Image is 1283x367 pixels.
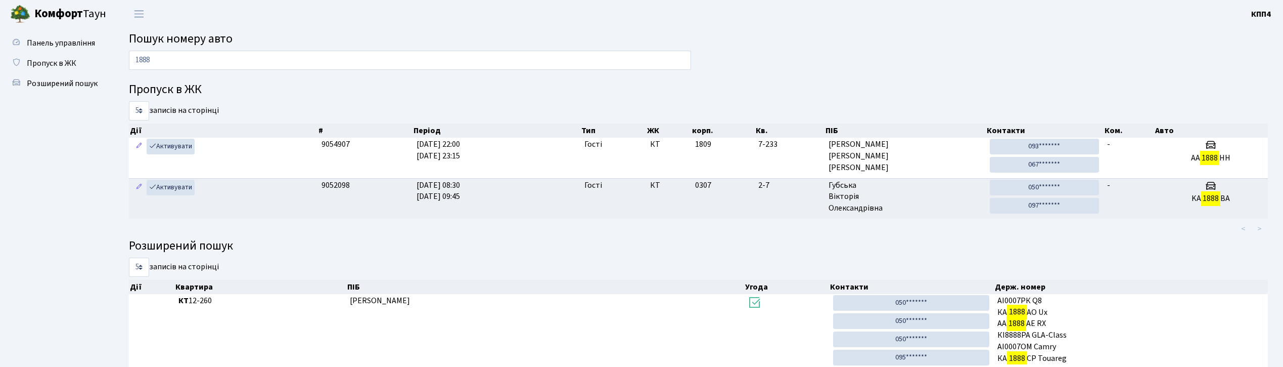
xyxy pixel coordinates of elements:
span: 9052098 [322,180,350,191]
a: Пропуск в ЖК [5,53,106,73]
th: # [317,124,413,138]
button: Переключити навігацію [126,6,152,22]
span: Панель управління [27,37,95,49]
span: [PERSON_NAME] [350,295,410,306]
span: Губська Вікторія Олександрівна [829,180,982,215]
span: 7-233 [758,139,820,150]
mark: 1888 [1007,305,1026,319]
span: Таун [34,6,106,23]
th: Угода [744,280,830,294]
span: - [1107,139,1110,150]
th: корп. [691,124,755,138]
th: Ком. [1104,124,1154,138]
a: КПП4 [1251,8,1271,20]
mark: 1888 [1201,191,1220,206]
a: Розширений пошук [5,73,106,94]
th: ЖК [646,124,691,138]
th: Кв. [755,124,825,138]
span: 0307 [695,180,711,191]
b: Комфорт [34,6,83,22]
th: ПІБ [824,124,986,138]
span: Розширений пошук [27,78,98,89]
th: Контакти [986,124,1103,138]
a: Редагувати [133,139,145,154]
a: Панель управління [5,33,106,53]
th: Дії [129,124,317,138]
th: ПІБ [346,280,744,294]
span: Пошук номеру авто [129,30,233,48]
a: Активувати [147,139,195,154]
th: Авто [1154,124,1268,138]
span: 1809 [695,139,711,150]
select: записів на сторінці [129,258,149,277]
th: Квартира [174,280,346,294]
mark: 1888 [1006,316,1026,331]
h4: Розширений пошук [129,239,1268,254]
span: 12-260 [178,295,342,307]
a: Активувати [147,180,195,195]
span: 2-7 [758,180,820,191]
span: [PERSON_NAME] [PERSON_NAME] [PERSON_NAME] [829,139,982,174]
label: записів на сторінці [129,101,219,120]
th: Період [413,124,581,138]
span: Пропуск в ЖК [27,58,76,69]
th: Контакти [829,280,994,294]
input: Пошук [129,51,691,70]
span: Гості [584,180,602,191]
h4: Пропуск в ЖК [129,83,1268,97]
span: КТ [650,180,687,191]
span: [DATE] 08:30 [DATE] 09:45 [417,180,460,202]
span: [DATE] 22:00 [DATE] 23:15 [417,139,460,161]
span: - [1107,180,1110,191]
mark: 1888 [1007,351,1026,365]
h5: KA BA [1158,194,1264,203]
select: записів на сторінці [129,101,149,120]
a: Редагувати [133,180,145,195]
img: logo.png [10,4,30,24]
label: записів на сторінці [129,258,219,277]
th: Дії [129,280,174,294]
span: КТ [650,139,687,150]
span: 9054907 [322,139,350,150]
b: КТ [178,295,189,306]
b: КПП4 [1251,9,1271,20]
th: Держ. номер [994,280,1268,294]
span: Гості [584,139,602,150]
mark: 1888 [1200,151,1219,165]
th: Тип [580,124,646,138]
span: АІ0007РК Q8 КА АО Ux AA AE RX КІ8888РА GLA-Class АІ0007ОМ Camry КА СР Touareg [997,295,1264,364]
h5: АА НН [1158,153,1264,163]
